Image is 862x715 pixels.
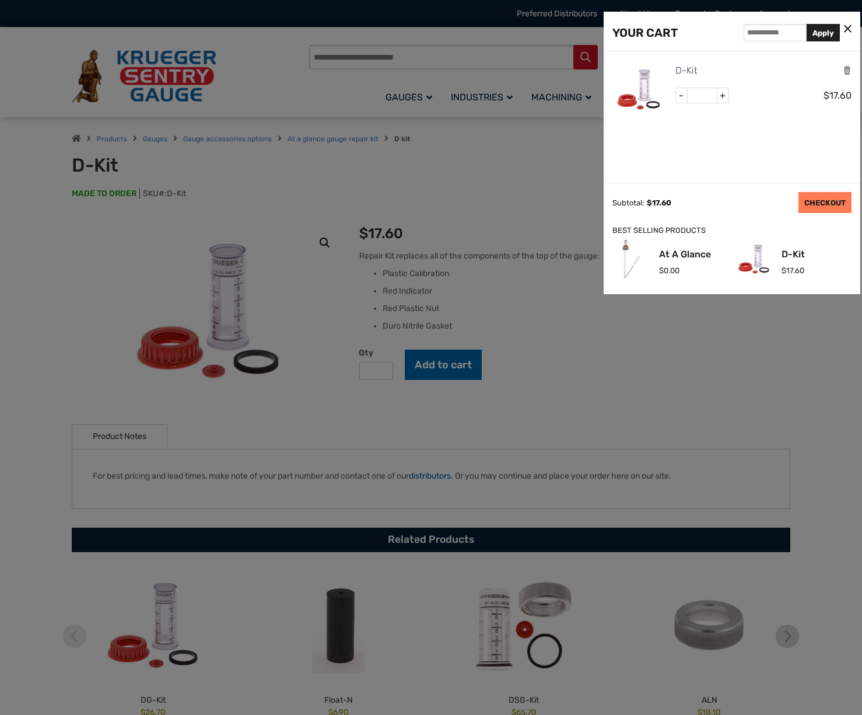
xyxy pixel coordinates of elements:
a: D-Kit [675,63,698,78]
span: 0.00 [659,266,679,275]
span: + [717,88,728,103]
div: Subtotal: [612,198,644,207]
img: D-Kit [612,63,665,116]
span: $ [824,90,829,101]
img: D-Kit [735,240,773,278]
div: YOUR CART [612,23,678,42]
div: BEST SELLING PRODUCTS [612,225,852,237]
button: Apply [807,24,840,41]
span: $ [782,266,786,275]
span: $ [659,266,664,275]
span: $ [647,198,652,207]
span: - [676,88,688,103]
span: 17.60 [824,90,852,101]
a: At A Glance [659,250,711,259]
a: Remove this item [843,65,852,76]
span: 17.60 [647,198,671,207]
a: D-Kit [782,250,805,259]
span: 17.60 [782,266,804,275]
img: At A Glance [612,240,650,278]
a: CHECKOUT [798,192,852,213]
